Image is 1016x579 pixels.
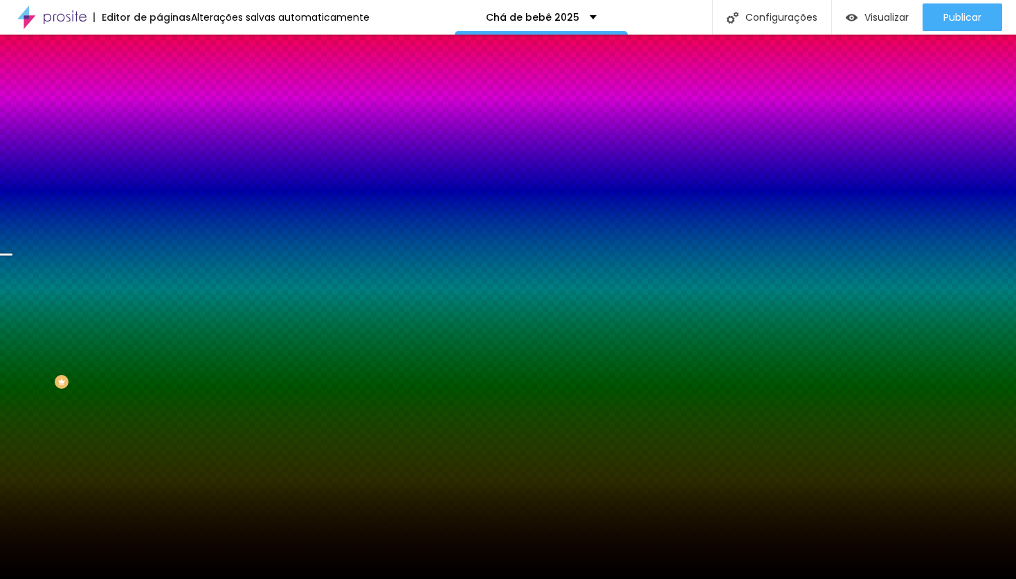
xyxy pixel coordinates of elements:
div: Editor de páginas [93,12,191,22]
button: Publicar [923,3,1002,31]
img: Icone [727,12,738,24]
span: Visualizar [864,12,909,23]
p: Chá de bebê 2025 [486,12,579,22]
button: Visualizar [832,3,923,31]
img: view-1.svg [846,12,858,24]
div: Alterações salvas automaticamente [191,12,370,22]
span: Publicar [943,12,981,23]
